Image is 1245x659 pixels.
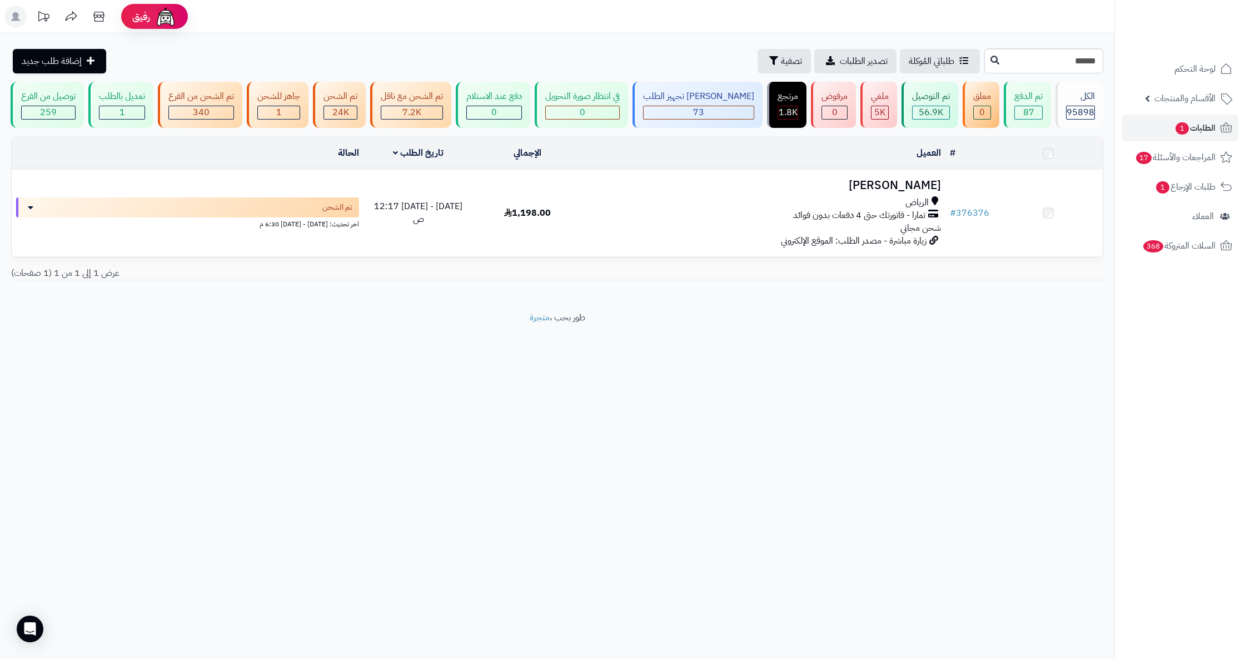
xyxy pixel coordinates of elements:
[779,106,798,119] span: 1.8K
[381,90,443,103] div: تم الشحن مع ناقل
[909,54,954,68] span: طلباتي المُوكلة
[546,106,619,119] div: 0
[900,49,980,73] a: طلباتي المُوكلة
[1155,179,1216,195] span: طلبات الإرجاع
[467,106,521,119] div: 0
[3,267,557,280] div: عرض 1 إلى 1 من 1 (1 صفحات)
[973,90,991,103] div: معلق
[871,90,889,103] div: ملغي
[917,146,941,160] a: العميل
[1066,90,1095,103] div: الكل
[1067,106,1094,119] span: 95898
[765,82,809,128] a: مرتجع 1.8K
[586,179,941,192] h3: [PERSON_NAME]
[1014,90,1043,103] div: تم الدفع
[1142,238,1216,254] span: السلات المتروكة
[1002,82,1053,128] a: تم الدفع 87
[1154,91,1216,106] span: الأقسام والمنتجات
[466,90,522,103] div: دفع عند الاستلام
[491,106,497,119] span: 0
[832,106,838,119] span: 0
[1023,106,1034,119] span: 87
[454,82,532,128] a: دفع عند الاستلام 0
[1122,56,1238,82] a: لوحة التحكم
[22,106,75,119] div: 259
[630,82,765,128] a: [PERSON_NAME] تجهيز الطلب 73
[913,106,949,119] div: 56873
[504,206,551,220] span: 1,198.00
[1136,152,1152,164] span: 17
[155,6,177,28] img: ai-face.png
[960,82,1002,128] a: معلق 0
[758,49,811,73] button: تصفية
[858,82,899,128] a: ملغي 5K
[1174,61,1216,77] span: لوحة التحكم
[40,106,57,119] span: 259
[1122,174,1238,200] a: طلبات الإرجاع1
[693,106,704,119] span: 73
[258,106,300,119] div: 1
[912,90,950,103] div: تم التوصيل
[13,49,106,73] a: إضافة طلب جديد
[781,54,802,68] span: تصفية
[580,106,585,119] span: 0
[17,616,43,642] div: Open Intercom Messenger
[871,106,888,119] div: 4991
[99,90,145,103] div: تعديل بالطلب
[1122,144,1238,171] a: المراجعات والأسئلة17
[778,106,798,119] div: 1828
[338,146,359,160] a: الحالة
[1122,232,1238,259] a: السلات المتروكة368
[16,217,359,229] div: اخر تحديث: [DATE] - [DATE] 6:30 م
[1143,240,1163,252] span: 368
[643,90,754,103] div: [PERSON_NAME] تجهيز الطلب
[324,106,357,119] div: 24040
[781,234,927,247] span: زيارة مباشرة - مصدر الطلب: الموقع الإلكتروني
[323,90,357,103] div: تم الشحن
[374,200,462,226] span: [DATE] - [DATE] 12:17 ص
[814,49,897,73] a: تصدير الطلبات
[950,146,955,160] a: #
[545,90,620,103] div: في انتظار صورة التحويل
[644,106,754,119] div: 73
[530,311,550,324] a: متجرة
[532,82,630,128] a: في انتظار صورة التحويل 0
[381,106,442,119] div: 7222
[778,90,798,103] div: مرتجع
[8,82,86,128] a: توصيل من الفرع 259
[1174,120,1216,136] span: الطلبات
[132,10,150,23] span: رفيق
[21,90,76,103] div: توصيل من الفرع
[119,106,125,119] span: 1
[1122,115,1238,141] a: الطلبات1
[193,106,210,119] span: 340
[156,82,245,128] a: تم الشحن من الفرع 340
[809,82,858,128] a: مرفوض 0
[919,106,943,119] span: 56.9K
[950,206,956,220] span: #
[245,82,311,128] a: جاهز للشحن 1
[332,106,349,119] span: 24K
[276,106,282,119] span: 1
[899,82,960,128] a: تم التوصيل 56.9K
[1176,122,1189,135] span: 1
[905,196,929,209] span: الرياض
[821,90,848,103] div: مرفوض
[29,6,57,31] a: تحديثات المنصة
[1015,106,1042,119] div: 87
[514,146,541,160] a: الإجمالي
[1192,209,1214,224] span: العملاء
[169,106,233,119] div: 340
[979,106,985,119] span: 0
[22,54,82,68] span: إضافة طلب جديد
[874,106,885,119] span: 5K
[86,82,156,128] a: تعديل بالطلب 1
[840,54,888,68] span: تصدير الطلبات
[1156,181,1169,194] span: 1
[393,146,444,160] a: تاريخ الطلب
[368,82,454,128] a: تم الشحن مع ناقل 7.2K
[1122,203,1238,230] a: العملاء
[99,106,145,119] div: 1
[793,209,925,222] span: تمارا - فاتورتك حتى 4 دفعات بدون فوائد
[974,106,990,119] div: 0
